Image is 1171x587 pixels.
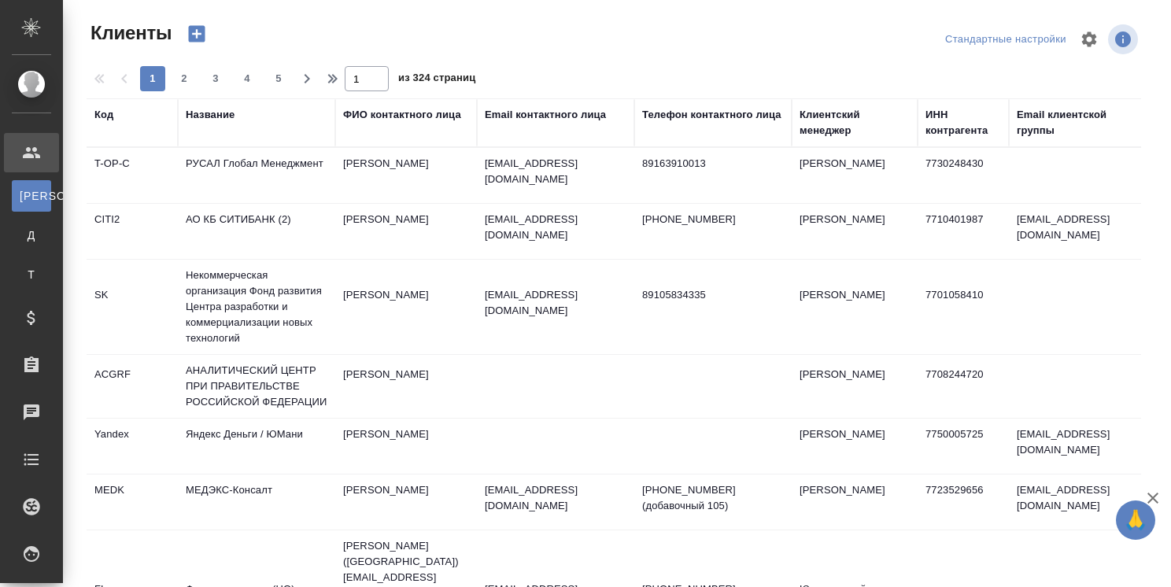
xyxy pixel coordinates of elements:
[186,107,235,123] div: Название
[87,419,178,474] td: Yandex
[235,66,260,91] button: 4
[792,359,918,414] td: [PERSON_NAME]
[335,204,477,259] td: [PERSON_NAME]
[792,148,918,203] td: [PERSON_NAME]
[485,156,626,187] p: [EMAIL_ADDRESS][DOMAIN_NAME]
[335,359,477,414] td: [PERSON_NAME]
[335,148,477,203] td: [PERSON_NAME]
[266,66,291,91] button: 5
[178,148,335,203] td: РУСАЛ Глобал Менеджмент
[1116,500,1155,540] button: 🙏
[800,107,910,138] div: Клиентский менеджер
[792,204,918,259] td: [PERSON_NAME]
[335,474,477,530] td: [PERSON_NAME]
[12,259,51,290] a: Т
[792,279,918,334] td: [PERSON_NAME]
[918,204,1009,259] td: 7710401987
[178,419,335,474] td: Яндекс Деньги / ЮМани
[642,212,784,227] p: [PHONE_NUMBER]
[1108,24,1141,54] span: Посмотреть информацию
[642,107,781,123] div: Телефон контактного лица
[335,279,477,334] td: [PERSON_NAME]
[87,279,178,334] td: SK
[918,419,1009,474] td: 7750005725
[87,359,178,414] td: ACGRF
[20,267,43,282] span: Т
[918,474,1009,530] td: 7723529656
[12,220,51,251] a: Д
[1009,419,1151,474] td: [EMAIL_ADDRESS][DOMAIN_NAME]
[642,287,784,303] p: 89105834335
[398,68,475,91] span: из 324 страниц
[172,66,197,91] button: 2
[1070,20,1108,58] span: Настроить таблицу
[203,66,228,91] button: 3
[941,28,1070,52] div: split button
[792,474,918,530] td: [PERSON_NAME]
[87,474,178,530] td: MEDK
[918,279,1009,334] td: 7701058410
[485,107,606,123] div: Email контактного лица
[792,419,918,474] td: [PERSON_NAME]
[94,107,113,123] div: Код
[178,20,216,47] button: Создать
[172,71,197,87] span: 2
[485,482,626,514] p: [EMAIL_ADDRESS][DOMAIN_NAME]
[1122,504,1149,537] span: 🙏
[178,355,335,418] td: АНАЛИТИЧЕСКИЙ ЦЕНТР ПРИ ПРАВИТЕЛЬСТВЕ РОССИЙСКОЙ ФЕДЕРАЦИИ
[87,204,178,259] td: CITI2
[918,359,1009,414] td: 7708244720
[918,148,1009,203] td: 7730248430
[20,227,43,243] span: Д
[1009,474,1151,530] td: [EMAIL_ADDRESS][DOMAIN_NAME]
[178,474,335,530] td: МЕДЭКС-Консалт
[235,71,260,87] span: 4
[266,71,291,87] span: 5
[87,20,172,46] span: Клиенты
[12,180,51,212] a: [PERSON_NAME]
[178,204,335,259] td: АО КБ СИТИБАНК (2)
[203,71,228,87] span: 3
[343,107,461,123] div: ФИО контактного лица
[178,260,335,354] td: Некоммерческая организация Фонд развития Центра разработки и коммерциализации новых технологий
[20,188,43,204] span: [PERSON_NAME]
[642,482,784,514] p: [PHONE_NUMBER] (добавочный 105)
[642,156,784,172] p: 89163910013
[1017,107,1143,138] div: Email клиентской группы
[335,419,477,474] td: [PERSON_NAME]
[485,212,626,243] p: [EMAIL_ADDRESS][DOMAIN_NAME]
[87,148,178,203] td: T-OP-C
[485,287,626,319] p: [EMAIL_ADDRESS][DOMAIN_NAME]
[925,107,1001,138] div: ИНН контрагента
[1009,204,1151,259] td: [EMAIL_ADDRESS][DOMAIN_NAME]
